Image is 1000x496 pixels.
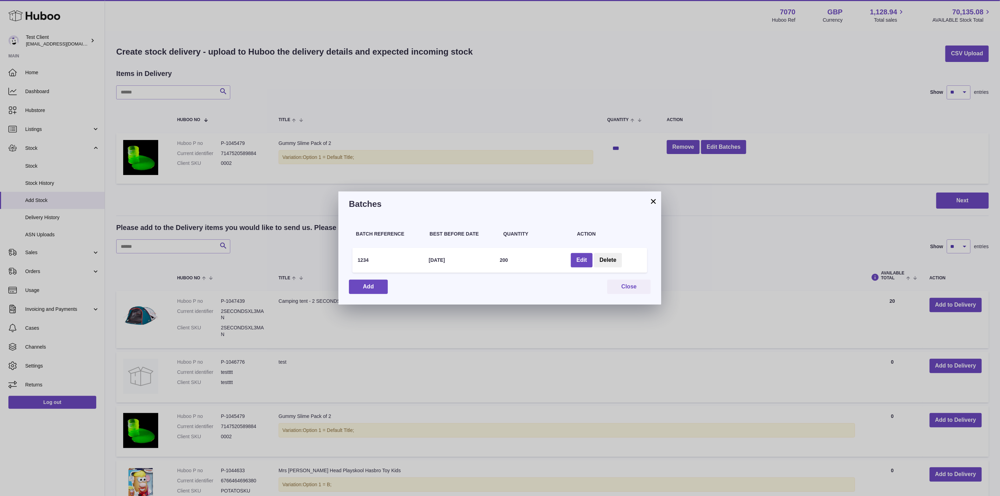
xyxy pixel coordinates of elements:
button: Delete [594,253,622,267]
button: × [649,197,658,205]
h4: Best Before Date [430,231,497,237]
button: Edit [571,253,593,267]
h4: 200 [500,257,508,264]
h3: Batches [349,198,651,210]
h4: Quantity [503,231,570,237]
button: Add [349,280,388,294]
h4: Action [577,231,644,237]
h4: [DATE] [429,257,445,264]
h4: 1234 [358,257,369,264]
h4: Batch Reference [356,231,423,237]
button: Close [607,280,651,294]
